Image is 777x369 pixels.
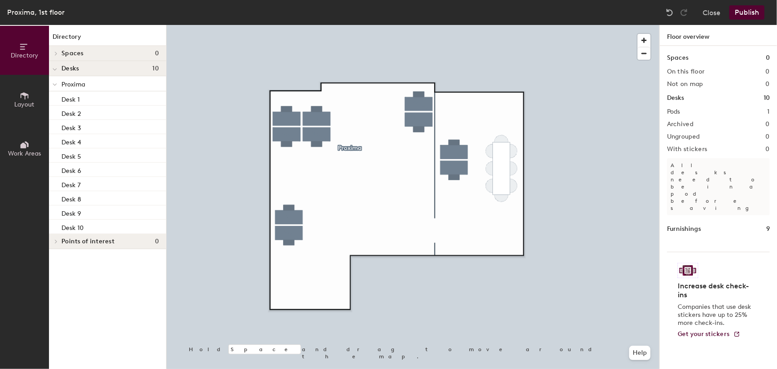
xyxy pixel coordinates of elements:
[667,93,684,103] h1: Desks
[61,93,80,103] p: Desk 1
[764,93,770,103] h1: 10
[678,282,754,299] h4: Increase desk check-ins
[667,146,708,153] h2: With stickers
[61,207,81,217] p: Desk 9
[667,121,693,128] h2: Archived
[766,68,770,75] h2: 0
[61,193,81,203] p: Desk 8
[678,263,698,278] img: Sticker logo
[61,238,114,245] span: Points of interest
[678,330,730,338] span: Get your stickers
[703,5,720,20] button: Close
[61,136,81,146] p: Desk 4
[729,5,765,20] button: Publish
[15,101,35,108] span: Layout
[152,65,159,72] span: 10
[61,164,81,175] p: Desk 6
[665,8,674,17] img: Undo
[61,122,81,132] p: Desk 3
[667,81,703,88] h2: Not on map
[61,50,84,57] span: Spaces
[61,81,85,88] span: Proxima
[678,303,754,327] p: Companies that use desk stickers have up to 25% more check-ins.
[667,53,688,63] h1: Spaces
[766,81,770,88] h2: 0
[61,65,79,72] span: Desks
[7,7,65,18] div: Proxima, 1st floor
[155,50,159,57] span: 0
[766,133,770,140] h2: 0
[667,133,700,140] h2: Ungrouped
[61,179,81,189] p: Desk 7
[629,346,651,360] button: Help
[11,52,38,59] span: Directory
[766,146,770,153] h2: 0
[667,224,701,234] h1: Furnishings
[61,150,81,160] p: Desk 5
[766,224,770,234] h1: 9
[766,121,770,128] h2: 0
[679,8,688,17] img: Redo
[8,150,41,157] span: Work Areas
[768,108,770,115] h2: 1
[667,68,705,75] h2: On this floor
[49,32,166,46] h1: Directory
[667,158,770,215] p: All desks need to be in a pod before saving
[667,108,680,115] h2: Pods
[155,238,159,245] span: 0
[61,221,84,232] p: Desk 10
[678,331,740,338] a: Get your stickers
[766,53,770,63] h1: 0
[61,107,81,118] p: Desk 2
[660,25,777,46] h1: Floor overview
